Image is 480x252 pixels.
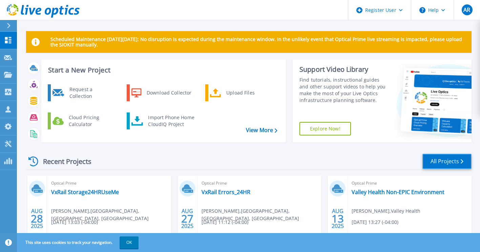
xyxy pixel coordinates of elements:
[202,180,317,187] span: Optical Prime
[30,206,43,231] div: AUG 2025
[181,216,193,222] span: 27
[246,127,277,133] a: View More
[181,206,194,231] div: AUG 2025
[48,66,277,74] h3: Start a New Project
[299,65,389,74] div: Support Video Library
[31,216,43,222] span: 28
[127,84,196,101] a: Download Collector
[51,207,171,222] span: [PERSON_NAME] , [GEOGRAPHIC_DATA], [GEOGRAPHIC_DATA], [GEOGRAPHIC_DATA]
[202,189,250,195] a: VxRail Errors_24HR
[463,7,470,13] span: AR
[331,206,344,231] div: AUG 2025
[66,86,116,100] div: Request a Collection
[48,84,117,101] a: Request a Collection
[352,218,398,226] span: [DATE] 13:27 (-04:00)
[26,153,101,170] div: Recent Projects
[48,112,117,129] a: Cloud Pricing Calculator
[352,180,467,187] span: Optical Prime
[202,207,321,222] span: [PERSON_NAME] , [GEOGRAPHIC_DATA], [GEOGRAPHIC_DATA], [GEOGRAPHIC_DATA]
[50,37,466,47] p: Scheduled Maintenance [DATE][DATE]: No disruption is expected during the maintenance window. In t...
[145,114,197,128] div: Import Phone Home CloudIQ Project
[19,236,139,249] span: This site uses cookies to track your navigation.
[120,236,139,249] button: OK
[205,84,275,101] a: Upload Files
[299,122,351,135] a: Explore Now!
[352,207,420,215] span: [PERSON_NAME] , Valley Health
[65,114,116,128] div: Cloud Pricing Calculator
[51,189,119,195] a: VxRail Storage24HRUseMe
[352,189,444,195] a: Valley Health Non-EPIC Environment
[143,86,194,100] div: Download Collector
[422,154,472,169] a: All Projects
[51,218,98,226] span: [DATE] 13:03 (-04:00)
[299,77,389,104] div: Find tutorials, instructional guides and other support videos to help you make the most of your L...
[202,218,248,226] span: [DATE] 11:12 (-04:00)
[332,216,344,222] span: 13
[51,180,167,187] span: Optical Prime
[223,86,273,100] div: Upload Files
